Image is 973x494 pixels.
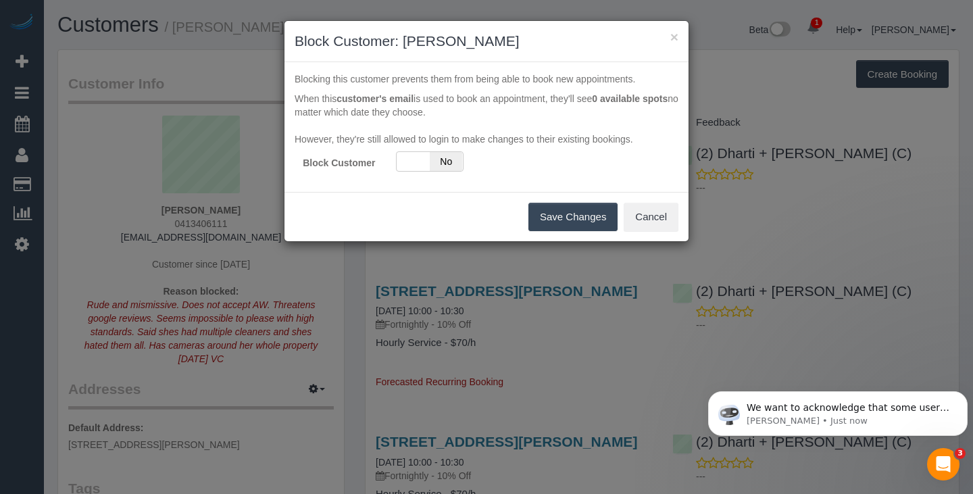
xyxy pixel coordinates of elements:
[703,363,973,458] iframe: Intercom notifications message
[430,152,463,171] span: No
[295,92,678,146] p: When this is used to book an appointment, they'll see no matter which date they choose. However, ...
[284,151,386,170] label: Block Customer
[624,203,678,231] button: Cancel
[670,30,678,44] button: ×
[295,72,678,86] p: Blocking this customer prevents them from being able to book new appointments.
[336,93,414,104] b: customer's email
[528,203,618,231] button: Save Changes
[927,448,959,480] iframe: Intercom live chat
[592,93,668,104] strong: 0 available spots
[955,448,966,459] span: 3
[295,31,678,51] h3: Block Customer: [PERSON_NAME]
